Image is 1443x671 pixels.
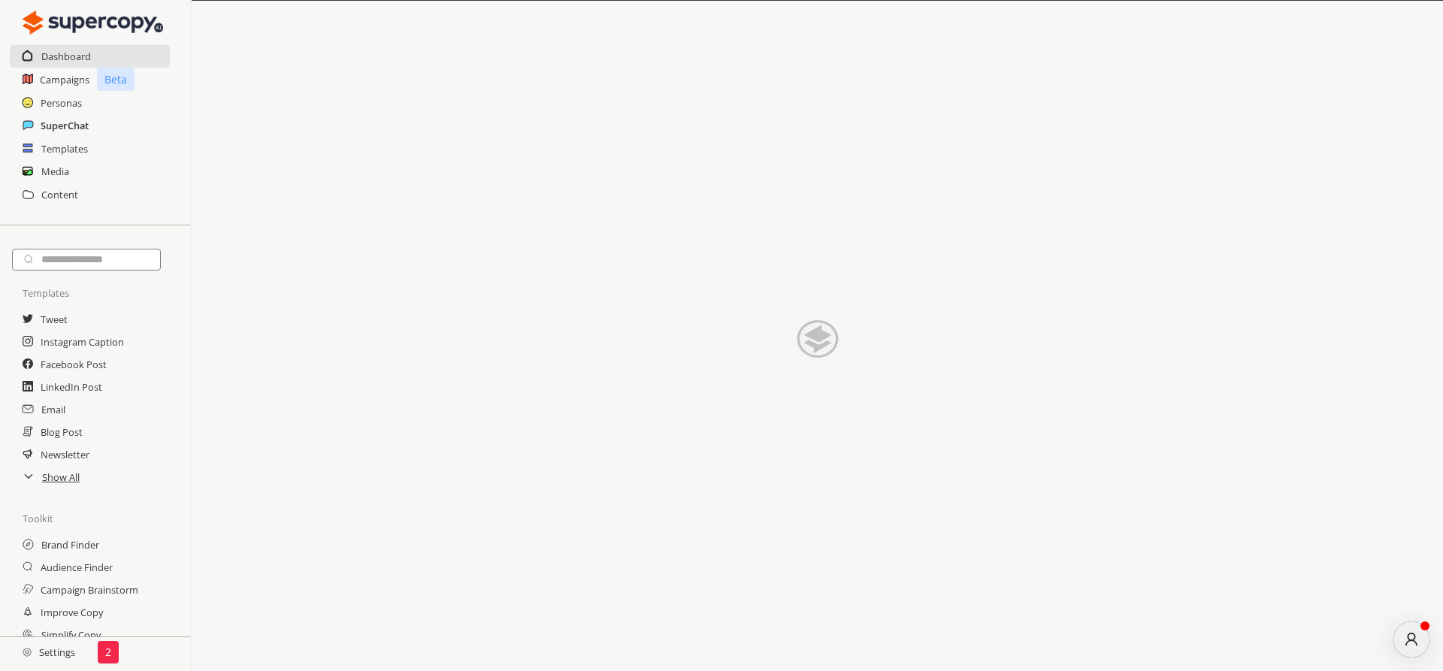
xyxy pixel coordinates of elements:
a: Campaign Brainstorm [41,579,138,601]
a: LinkedIn Post [41,376,102,398]
a: Templates [41,138,88,160]
div: atlas-message-author-avatar [1393,621,1429,657]
a: Facebook Post [41,353,107,376]
a: Email [41,398,65,421]
a: Blog Post [41,421,83,443]
a: SuperChat [41,114,89,137]
a: Show All [42,466,80,488]
a: Brand Finder [41,533,99,556]
a: Tweet [41,308,68,331]
a: Personas [41,92,82,114]
a: Simplify Copy [41,624,101,646]
a: Campaigns [40,68,89,91]
img: Close [652,261,983,412]
a: Content [41,183,78,206]
img: Close [23,8,163,38]
a: Media [41,160,69,183]
p: Beta [97,68,135,91]
a: Dashboard [41,45,91,68]
p: 2 [105,646,111,658]
a: Improve Copy [41,601,103,624]
a: Instagram Caption [41,331,124,353]
a: Audience Finder [41,556,113,579]
button: atlas-launcher [1393,621,1429,657]
img: Close [23,648,32,657]
a: Newsletter [41,443,89,466]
